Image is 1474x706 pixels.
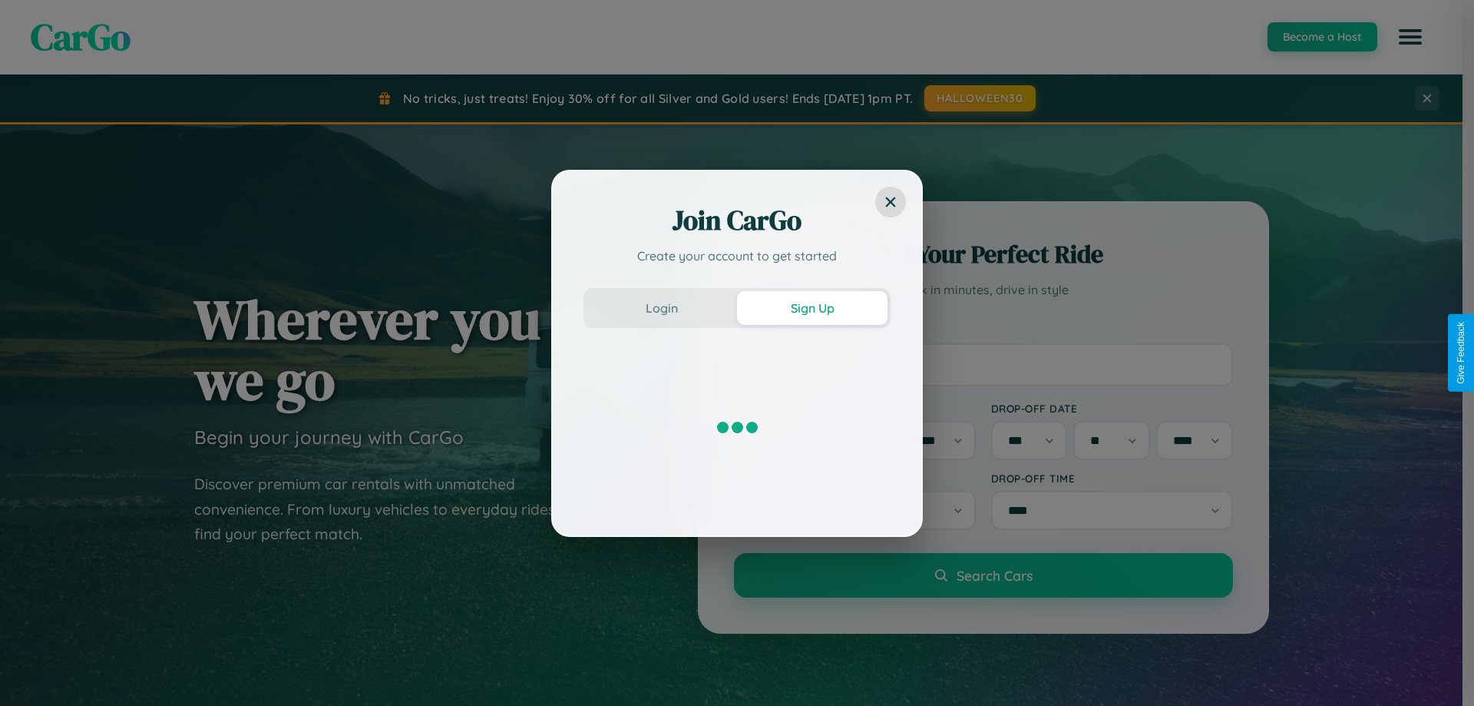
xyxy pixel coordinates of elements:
p: Create your account to get started [583,247,891,265]
button: Sign Up [737,291,887,325]
iframe: Intercom live chat [15,654,52,691]
h2: Join CarGo [583,202,891,239]
button: Login [587,291,737,325]
div: Give Feedback [1456,322,1466,384]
